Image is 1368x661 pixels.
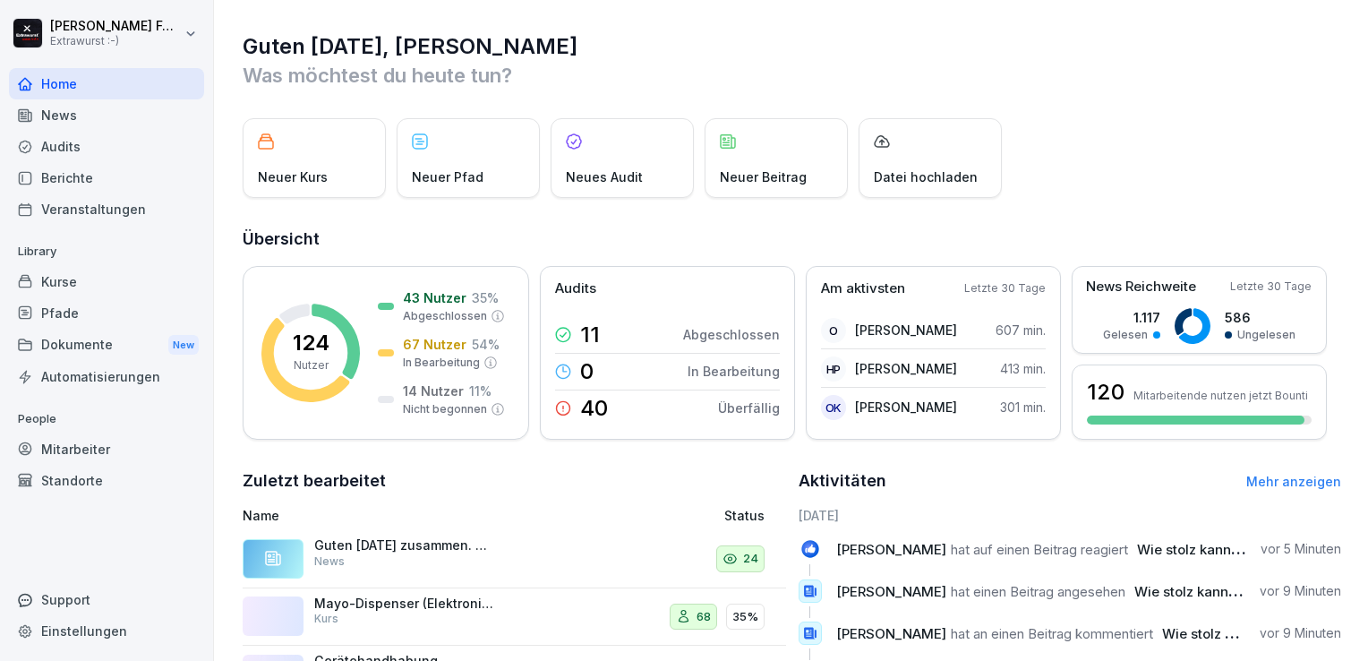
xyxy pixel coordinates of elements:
div: O [821,318,846,343]
a: Mayo-Dispenser (Elektronisch)Kurs6835% [243,588,786,647]
p: vor 9 Minuten [1260,582,1341,600]
div: Support [9,584,204,615]
a: Standorte [9,465,204,496]
p: Status [724,506,765,525]
p: Mayo-Dispenser (Elektronisch) [314,596,493,612]
div: Dokumente [9,329,204,362]
p: Überfällig [718,399,780,417]
span: [PERSON_NAME] [836,583,946,600]
p: News [314,554,345,570]
div: HP [821,356,846,382]
p: 67 Nutzer [403,335,466,354]
p: Nutzer [294,357,329,373]
p: Mitarbeitende nutzen jetzt Bounti [1133,389,1308,402]
a: News [9,99,204,131]
p: 68 [697,608,711,626]
p: In Bearbeitung [688,362,780,381]
p: [PERSON_NAME] [855,321,957,339]
p: Abgeschlossen [403,308,487,324]
p: Ungelesen [1237,327,1295,343]
p: [PERSON_NAME] Forthmann [50,19,181,34]
p: [PERSON_NAME] [855,398,957,416]
p: 35% [732,608,758,626]
span: hat auf einen Beitrag reagiert [951,541,1128,558]
p: vor 9 Minuten [1260,624,1341,642]
span: hat an einen Beitrag kommentiert [951,625,1153,642]
p: Letzte 30 Tage [1230,279,1312,295]
p: Neuer Kurs [258,167,328,186]
p: Neuer Pfad [412,167,483,186]
p: Library [9,237,204,266]
p: 54 % [472,335,500,354]
p: Guten [DATE] zusammen. Endlich einmal gute Nachrichten. Ich weiß nicht, ob es alle [DATE] mitbeko... [314,537,493,554]
h2: Übersicht [243,227,1341,252]
div: New [168,335,199,356]
a: Pfade [9,297,204,329]
p: 43 Nutzer [403,288,466,307]
p: Name [243,506,576,525]
p: Kurs [314,611,338,627]
p: 14 Nutzer [403,382,464,400]
p: 1.117 [1103,308,1160,327]
span: [PERSON_NAME] [836,541,946,558]
p: Letzte 30 Tage [964,280,1046,296]
a: Mitarbeiter [9,434,204,465]
a: Einstellungen [9,615,204,647]
p: Nicht begonnen [403,401,487,417]
p: 35 % [472,288,499,307]
span: hat einen Beitrag angesehen [951,583,1125,600]
p: People [9,405,204,434]
p: 413 min. [1000,359,1046,378]
a: Kurse [9,266,204,297]
a: Veranstaltungen [9,193,204,225]
p: Audits [555,279,596,299]
a: Mehr anzeigen [1246,474,1341,489]
h6: [DATE] [799,506,1342,525]
a: Guten [DATE] zusammen. Endlich einmal gute Nachrichten. Ich weiß nicht, ob es alle [DATE] mitbeko... [243,530,786,588]
h2: Aktivitäten [799,468,886,494]
a: Automatisierungen [9,361,204,392]
p: 124 [293,332,329,354]
p: 11 [580,324,600,346]
p: vor 5 Minuten [1261,540,1341,558]
p: Extrawurst :-) [50,35,181,47]
h1: Guten [DATE], [PERSON_NAME] [243,32,1341,61]
p: Neues Audit [566,167,643,186]
h2: Zuletzt bearbeitet [243,468,786,494]
p: In Bearbeitung [403,355,480,371]
p: Am aktivsten [821,279,905,299]
p: 40 [580,398,608,419]
p: Abgeschlossen [683,325,780,344]
p: 24 [743,550,758,568]
p: 11 % [469,382,492,400]
p: Datei hochladen [874,167,978,186]
a: DokumenteNew [9,329,204,362]
a: Audits [9,131,204,162]
p: 301 min. [1000,398,1046,416]
p: News Reichweite [1086,277,1196,297]
div: OK [821,395,846,420]
h3: 120 [1087,377,1124,408]
p: 586 [1225,308,1295,327]
p: 607 min. [996,321,1046,339]
p: Was möchtest du heute tun? [243,61,1341,90]
p: [PERSON_NAME] [855,359,957,378]
a: Berichte [9,162,204,193]
a: Home [9,68,204,99]
p: Neuer Beitrag [720,167,807,186]
p: 0 [580,361,594,382]
span: [PERSON_NAME] [836,625,946,642]
p: Gelesen [1103,327,1148,343]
